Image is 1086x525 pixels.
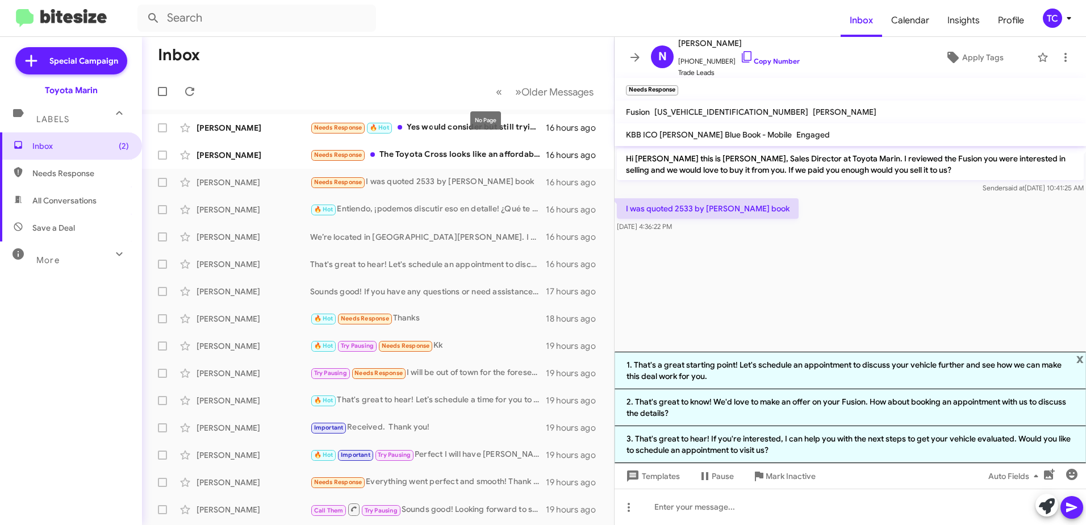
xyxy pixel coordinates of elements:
span: Try Pausing [314,369,347,377]
div: [PERSON_NAME] [197,340,310,352]
li: 1. That's a great starting point! Let's schedule an appointment to discuss your vehicle further a... [615,352,1086,389]
span: KBB ICO [PERSON_NAME] Blue Book - Mobile [626,130,792,140]
div: Sounds good! If you have any questions or need assistance in the future, feel free to reach out. ... [310,286,546,297]
span: Auto Fields [988,466,1043,486]
button: Pause [689,466,743,486]
div: 16 hours ago [546,231,605,243]
a: Profile [989,4,1033,37]
div: No Page [470,111,501,130]
div: [PERSON_NAME] [197,122,310,134]
div: TC [1043,9,1062,28]
div: 19 hours ago [546,368,605,379]
div: 19 hours ago [546,422,605,434]
div: That's great to hear! Let’s schedule a time for you to visit and discuss your RAV4 Hybrid with us... [310,394,546,407]
span: Mark Inactive [766,466,816,486]
span: All Conversations [32,195,97,206]
span: said at [1005,184,1025,192]
div: [PERSON_NAME] [197,204,310,215]
span: Needs Response [341,315,389,322]
span: Apply Tags [962,47,1004,68]
div: 16 hours ago [546,259,605,270]
button: Previous [489,80,509,103]
div: [PERSON_NAME] [197,422,310,434]
nav: Page navigation example [490,80,600,103]
div: The Toyota Cross looks like an affordable option. Looking for the smaller cross over hybrid like ... [310,148,546,161]
p: Hi [PERSON_NAME] this is [PERSON_NAME], Sales Director at Toyota Marin. I reviewed the Fusion you... [617,148,1084,180]
div: [PERSON_NAME] [197,149,310,161]
span: 🔥 Hot [314,397,333,404]
span: x [1076,352,1084,365]
span: Special Campaign [49,55,118,66]
span: Needs Response [314,151,362,159]
a: Calendar [882,4,938,37]
span: Templates [624,466,680,486]
span: 🔥 Hot [314,451,333,459]
span: Call Them [314,507,344,514]
button: Next [508,80,600,103]
span: Fusion [626,107,650,117]
span: Engaged [796,130,830,140]
div: 18 hours ago [546,313,605,324]
div: 16 hours ago [546,177,605,188]
span: 🔥 Hot [370,124,389,131]
span: [PERSON_NAME] [813,107,876,117]
span: Needs Response [32,168,129,179]
span: Labels [36,114,69,124]
div: [PERSON_NAME] [197,449,310,461]
div: 19 hours ago [546,504,605,515]
div: I was quoted 2533 by [PERSON_NAME] book [310,176,546,189]
div: [PERSON_NAME] [197,313,310,324]
span: Needs Response [354,369,403,377]
button: Mark Inactive [743,466,825,486]
span: » [515,85,521,99]
span: Needs Response [382,342,430,349]
div: [PERSON_NAME] [197,395,310,406]
span: [PERSON_NAME] [678,36,800,50]
div: Yes would consider but still trying to find a new car for us let's talk [DATE] I maybe can come in [310,121,546,134]
div: 16 hours ago [546,122,605,134]
a: Inbox [841,4,882,37]
span: More [36,255,60,265]
span: Important [314,424,344,431]
small: Needs Response [626,85,678,95]
div: Entiendo, ¡podemos discutir eso en detalle! ¿Qué te parece si programamos una cita para que traig... [310,203,546,216]
div: 19 hours ago [546,340,605,352]
span: (2) [119,140,129,152]
div: [PERSON_NAME] [197,504,310,515]
div: 17 hours ago [546,286,605,297]
span: [DATE] 4:36:22 PM [617,222,672,231]
div: I will be out of town for the foreseeable future. I had called to help aid my mom in her car shop... [310,366,546,380]
li: 3. That's great to hear! If you're interested, I can help you with the next steps to get your veh... [615,426,1086,463]
span: Inbox [32,140,129,152]
h1: Inbox [158,46,200,64]
a: Insights [938,4,989,37]
button: Auto Fields [979,466,1052,486]
button: Apply Tags [916,47,1031,68]
span: 🔥 Hot [314,342,333,349]
span: Trade Leads [678,67,800,78]
button: TC [1033,9,1074,28]
div: [PERSON_NAME] [197,231,310,243]
span: Important [341,451,370,459]
span: 🔥 Hot [314,315,333,322]
div: Toyota Marin [45,85,98,96]
div: [PERSON_NAME] [197,259,310,270]
span: Try Pausing [365,507,398,514]
li: 2. That's great to know! We'd love to make an offer on your Fusion. How about booking an appointm... [615,389,1086,426]
div: That's great to hear! Let's schedule an appointment to discuss your A5 and the potential offer. W... [310,259,546,270]
div: [PERSON_NAME] [197,177,310,188]
div: Sounds good! Looking forward to speaking with you when you're back. Take care! [310,502,546,516]
span: [US_VEHICLE_IDENTIFICATION_NUMBER] [654,107,808,117]
span: Pause [712,466,734,486]
span: Try Pausing [341,342,374,349]
span: Sender [DATE] 10:41:25 AM [983,184,1084,192]
span: [PHONE_NUMBER] [678,50,800,67]
div: We’re located in [GEOGRAPHIC_DATA][PERSON_NAME]. I can provide directions or help you set up an a... [310,231,546,243]
div: 16 hours ago [546,149,605,161]
div: 19 hours ago [546,477,605,488]
div: Kk [310,339,546,352]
